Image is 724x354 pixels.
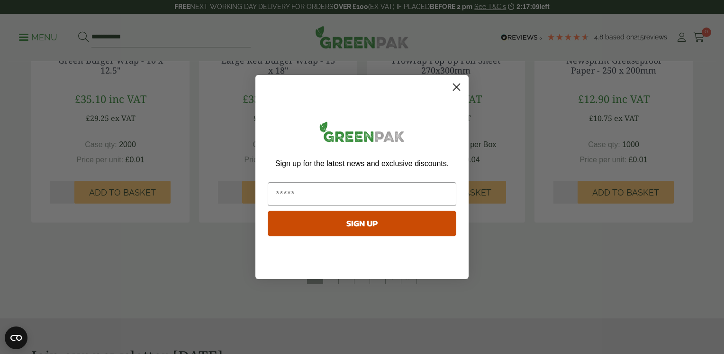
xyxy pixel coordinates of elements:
[448,79,465,95] button: Close dialog
[5,326,27,349] button: Open CMP widget
[268,118,456,149] img: greenpak_logo
[268,182,456,206] input: Email
[268,211,456,236] button: SIGN UP
[275,159,449,168] span: Sign up for the latest news and exclusive discounts.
